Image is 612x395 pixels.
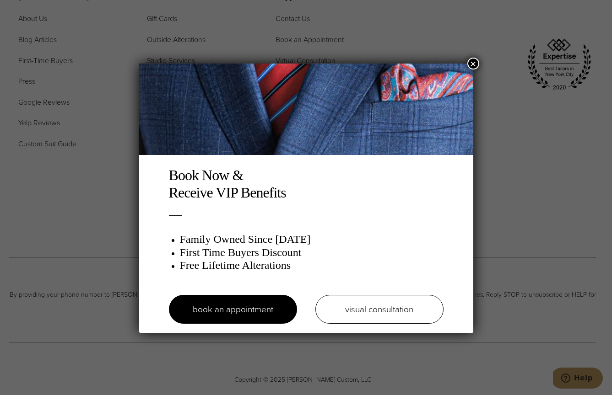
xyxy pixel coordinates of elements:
span: Help [21,6,40,15]
h3: Family Owned Since [DATE] [180,233,444,246]
a: visual consultation [315,295,444,324]
a: book an appointment [169,295,297,324]
h3: Free Lifetime Alterations [180,259,444,272]
h3: First Time Buyers Discount [180,246,444,259]
button: Close [467,58,479,69]
h2: Book Now & Receive VIP Benefits [169,166,444,202]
